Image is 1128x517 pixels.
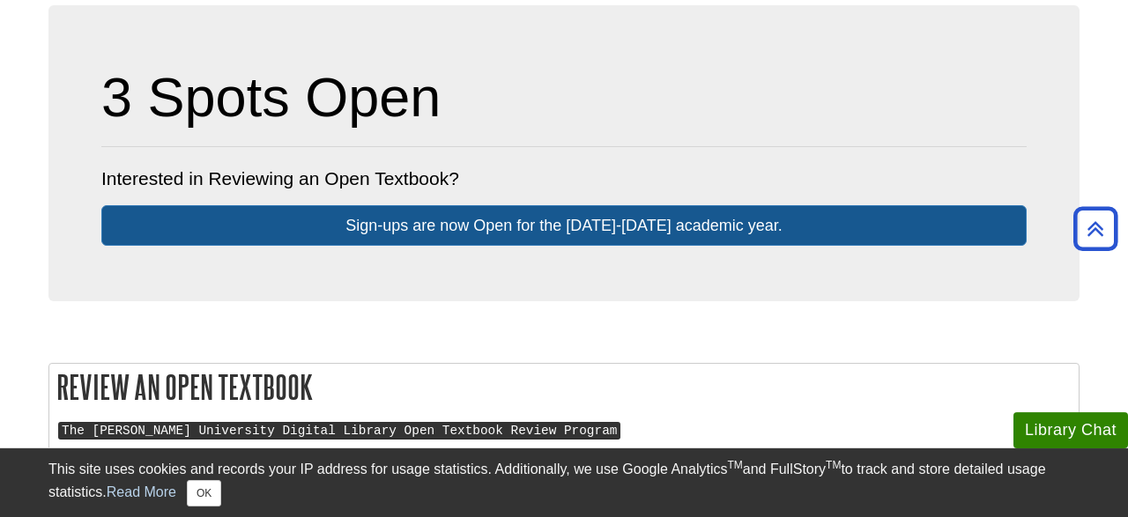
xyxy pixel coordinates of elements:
[727,459,742,471] sup: TM
[49,364,1079,410] h2: Review an Open Textbook
[101,205,1027,246] a: Sign-ups are now Open for the [DATE]-[DATE] ​academic​ year.
[1013,412,1128,448] button: Library Chat
[826,459,841,471] sup: TM
[101,165,1027,193] p: Interested in Reviewing an Open Textbook?
[48,459,1080,506] div: This site uses cookies and records your IP address for usage statistics. Additionally, we use Goo...
[107,484,176,499] a: Read More
[101,65,1027,129] h1: 3 Spots Open
[58,422,620,439] kbd: The [PERSON_NAME] University Digital Library Open Textbook Review Program
[187,480,221,506] button: Close
[1067,217,1124,240] a: Back to Top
